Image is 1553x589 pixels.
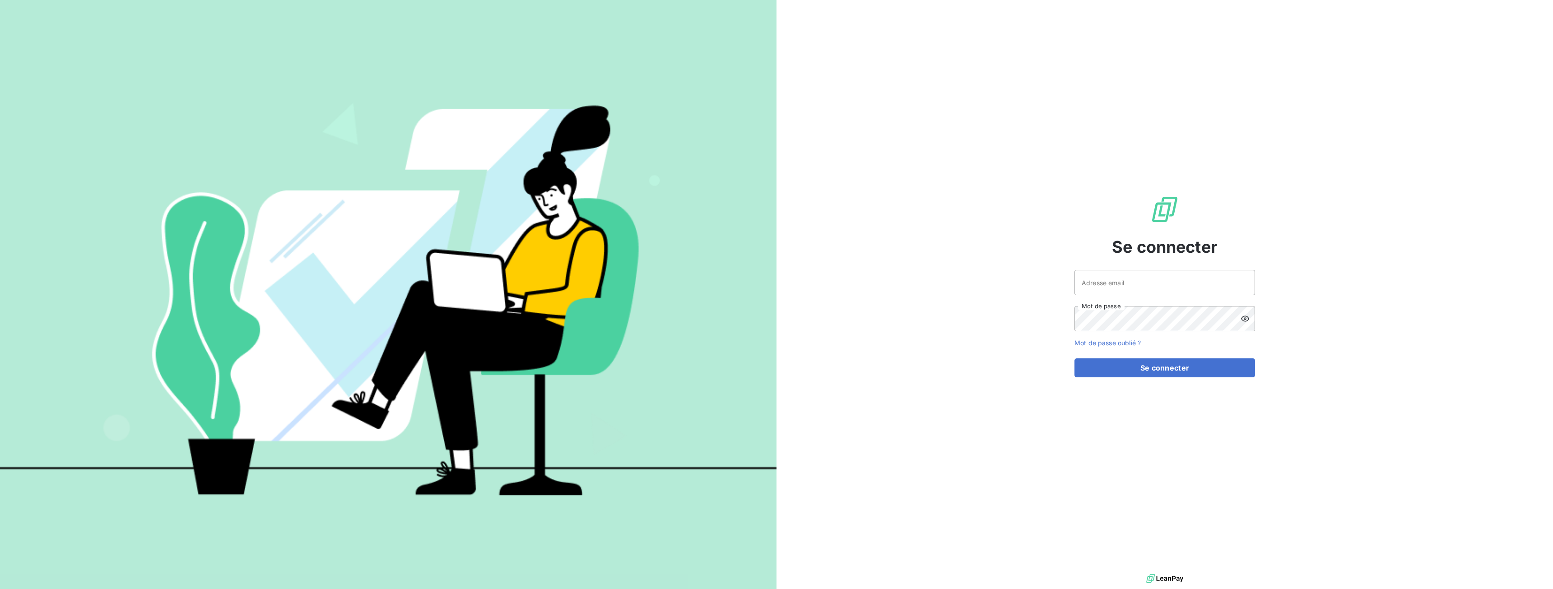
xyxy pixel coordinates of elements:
span: Se connecter [1112,235,1218,259]
input: placeholder [1074,270,1255,295]
img: Logo LeanPay [1150,195,1179,224]
a: Mot de passe oublié ? [1074,339,1141,347]
button: Se connecter [1074,358,1255,377]
img: logo [1146,572,1183,585]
